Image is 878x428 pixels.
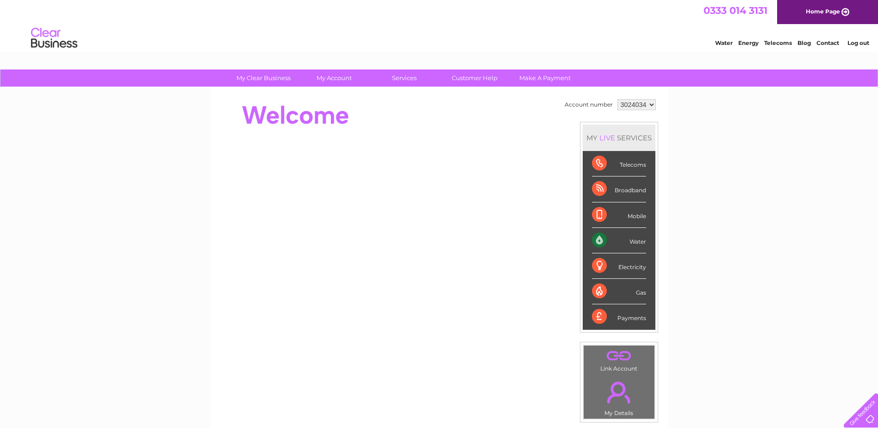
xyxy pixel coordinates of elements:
[598,133,617,142] div: LIVE
[436,69,513,87] a: Customer Help
[583,125,655,151] div: MY SERVICES
[715,39,733,46] a: Water
[586,348,652,364] a: .
[592,202,646,228] div: Mobile
[586,376,652,409] a: .
[764,39,792,46] a: Telecoms
[816,39,839,46] a: Contact
[221,5,658,45] div: Clear Business is a trading name of Verastar Limited (registered in [GEOGRAPHIC_DATA] No. 3667643...
[738,39,759,46] a: Energy
[583,345,655,374] td: Link Account
[847,39,869,46] a: Log out
[592,151,646,176] div: Telecoms
[592,279,646,304] div: Gas
[592,176,646,202] div: Broadband
[225,69,302,87] a: My Clear Business
[31,24,78,52] img: logo.png
[797,39,811,46] a: Blog
[592,304,646,329] div: Payments
[507,69,583,87] a: Make A Payment
[583,374,655,419] td: My Details
[366,69,442,87] a: Services
[704,5,767,16] a: 0333 014 3131
[562,97,615,113] td: Account number
[296,69,372,87] a: My Account
[592,228,646,253] div: Water
[592,253,646,279] div: Electricity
